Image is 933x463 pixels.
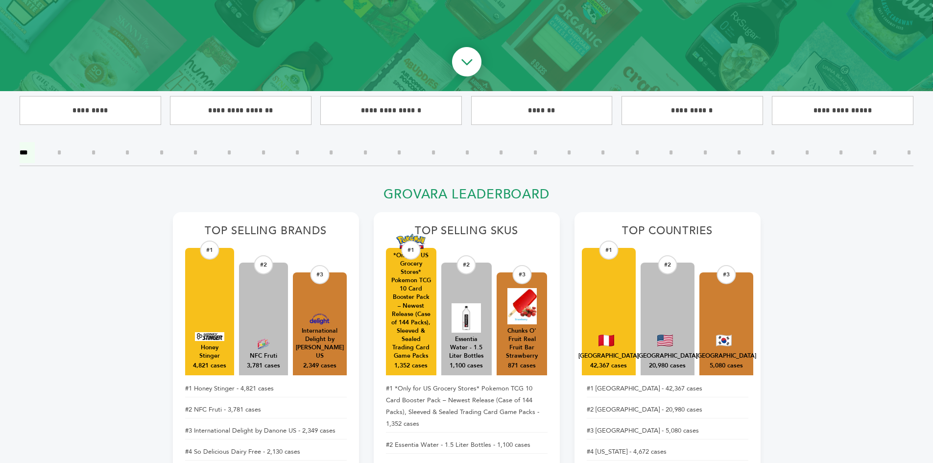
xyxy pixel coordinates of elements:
[185,224,347,243] h2: Top Selling Brands
[710,362,743,370] div: 5,080 cases
[185,401,347,418] li: #2 NFC Fruti - 3,781 cases
[446,335,487,360] div: Essentia Water - 1.5 Liter Bottles
[296,327,344,360] div: International Delight by [PERSON_NAME] US
[507,288,537,324] img: Chunks O' Fruit Real Fruit Bar Strawberry
[587,401,748,418] li: #2 [GEOGRAPHIC_DATA] - 20,980 cases
[508,362,536,370] div: 871 cases
[190,343,229,360] div: Honey Stinger
[173,187,761,208] h2: Grovara Leaderboard
[249,339,278,349] img: NFC Fruti
[193,362,226,370] div: 4,821 cases
[195,332,224,341] img: Honey Stinger
[200,241,219,260] div: #1
[386,380,548,433] li: #1 *Only for US Grocery Stores* Pokemon TCG 10 Card Booster Pack – Newest Release (Case of 144 Pa...
[512,265,531,284] div: #3
[590,362,627,370] div: 42,367 cases
[305,314,335,324] img: International Delight by Danone US
[578,352,639,360] div: Peru
[450,362,483,370] div: 1,100 cases
[587,380,748,397] li: #1 [GEOGRAPHIC_DATA] - 42,367 cases
[598,335,614,346] img: Peru Flag
[696,352,756,360] div: South Korea
[599,241,618,260] div: #1
[254,255,273,274] div: #2
[441,37,493,89] img: ourBrandsHeroArrow.png
[394,362,428,370] div: 1,352 cases
[649,362,686,370] div: 20,980 cases
[587,443,748,461] li: #4 [US_STATE] - 4,672 cases
[250,352,277,360] div: NFC Fruti
[587,422,748,439] li: #3 [GEOGRAPHIC_DATA] - 5,080 cases
[402,241,421,260] div: #1
[391,251,431,360] div: *Only for US Grocery Stores* Pokemon TCG 10 Card Booster Pack – Newest Release (Case of 144 Packs...
[657,335,673,346] img: United States Flag
[716,335,732,346] img: South Korea Flag
[185,380,347,397] li: #1 Honey Stinger - 4,821 cases
[457,255,476,274] div: #2
[717,265,736,284] div: #3
[637,352,697,360] div: United States
[185,443,347,461] li: #4 So Delicious Dairy Free - 2,130 cases
[386,437,548,454] li: #2 Essentia Water - 1.5 Liter Bottles - 1,100 cases
[310,265,329,284] div: #3
[502,327,542,360] div: Chunks O' Fruit Real Fruit Bar Strawberry
[185,422,347,439] li: #3 International Delight by Danone US - 2,349 cases
[247,362,280,370] div: 3,781 cases
[658,255,677,274] div: #2
[587,224,748,243] h2: Top Countries
[386,224,548,243] h2: Top Selling SKUs
[452,303,481,333] img: Essentia Water - 1.5 Liter Bottles
[303,362,336,370] div: 2,349 cases
[396,234,426,249] img: *Only for US Grocery Stores* Pokemon TCG 10 Card Booster Pack – Newest Release (Case of 144 Packs...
